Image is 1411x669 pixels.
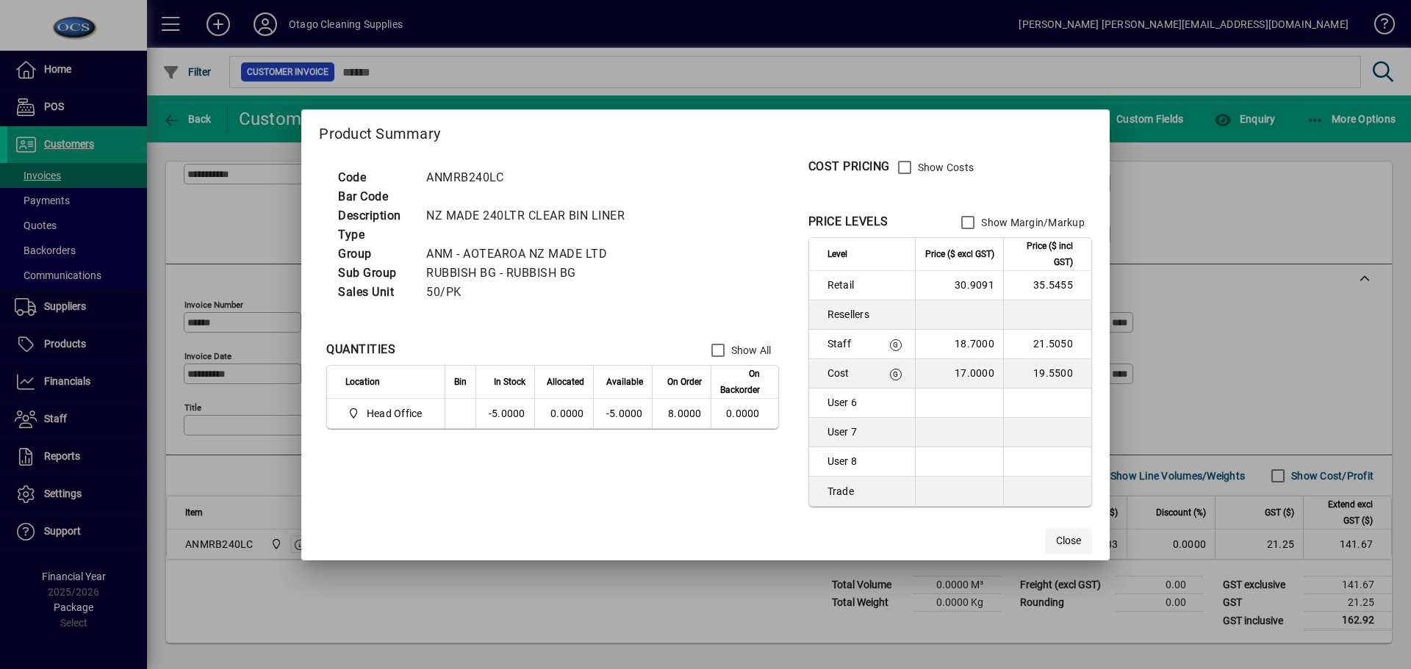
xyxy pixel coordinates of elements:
[1013,238,1073,270] span: Price ($ incl GST)
[827,424,869,439] span: User 7
[668,408,702,419] span: 8.0000
[978,215,1085,230] label: Show Margin/Markup
[593,399,652,428] td: -5.0000
[419,206,642,225] td: NZ MADE 240LTR CLEAR BIN LINER
[345,405,428,422] span: Head Office
[728,343,772,358] label: Show All
[827,307,869,322] span: Resellers
[711,399,778,428] td: 0.0000
[915,359,1003,388] td: 17.0000
[667,374,702,390] span: On Order
[331,283,419,302] td: Sales Unit
[331,187,419,206] td: Bar Code
[419,168,642,187] td: ANMRB240LC
[419,283,642,302] td: 50/PK
[808,158,890,176] div: COST PRICING
[301,109,1110,152] h2: Product Summary
[915,271,1003,300] td: 30.9091
[331,264,419,283] td: Sub Group
[419,245,642,264] td: ANM - AOTEAROA NZ MADE LTD
[1003,271,1091,300] td: 35.5455
[1003,359,1091,388] td: 19.5500
[720,366,760,398] span: On Backorder
[534,399,593,428] td: 0.0000
[827,246,847,262] span: Level
[331,206,419,225] td: Description
[419,264,642,283] td: RUBBISH BG - RUBBISH BG
[606,374,643,390] span: Available
[1003,330,1091,359] td: 21.5050
[345,374,380,390] span: Location
[827,366,869,380] span: Cost
[915,160,974,175] label: Show Costs
[494,374,525,390] span: In Stock
[1045,528,1092,554] button: Close
[331,168,419,187] td: Code
[475,399,534,428] td: -5.0000
[827,278,869,292] span: Retail
[827,336,869,351] span: Staff
[331,245,419,264] td: Group
[367,406,423,421] span: Head Office
[454,374,467,390] span: Bin
[1056,533,1081,549] span: Close
[326,341,395,358] div: QUANTITIES
[915,330,1003,359] td: 18.7000
[827,395,869,410] span: User 6
[331,225,419,245] td: Type
[547,374,584,390] span: Allocated
[808,213,888,231] div: PRICE LEVELS
[925,246,994,262] span: Price ($ excl GST)
[827,484,869,499] span: Trade
[827,454,869,469] span: User 8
